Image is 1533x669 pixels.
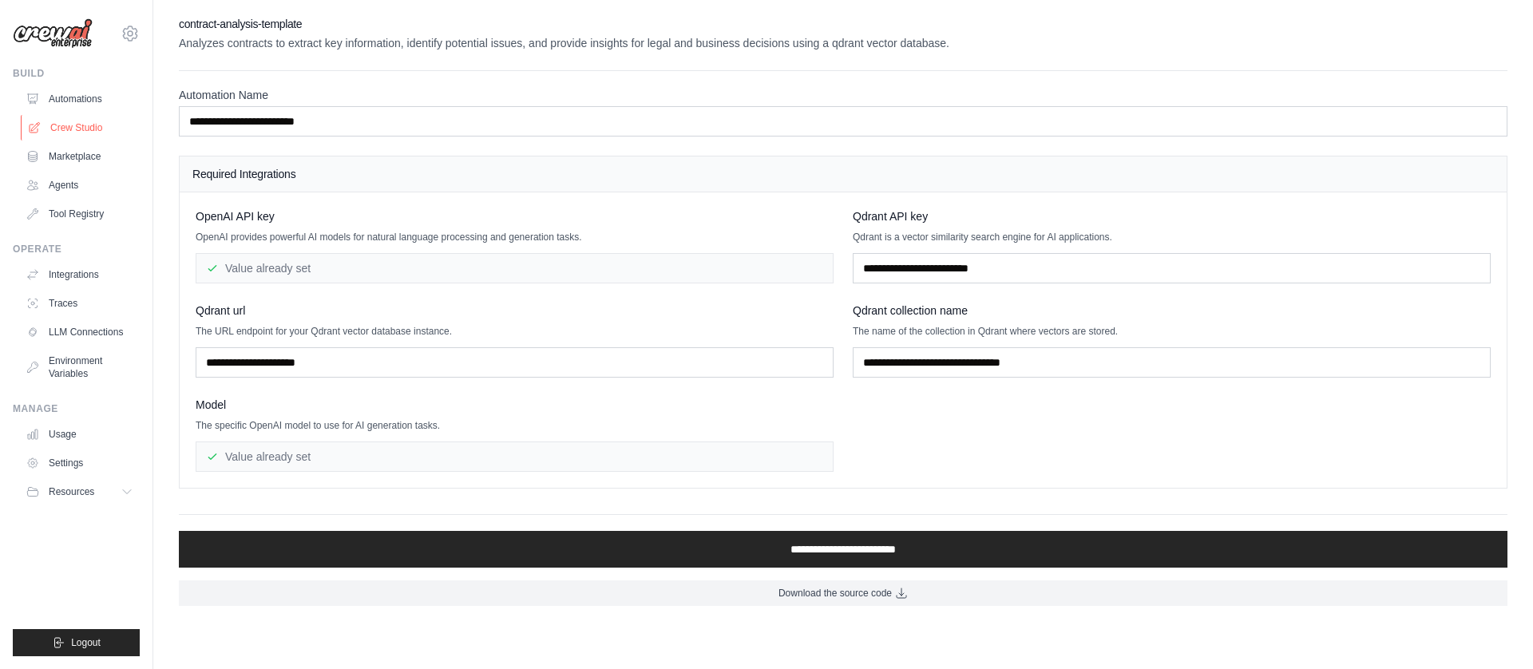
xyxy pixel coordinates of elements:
a: Download the source code [179,580,1507,606]
a: LLM Connections [19,319,140,345]
div: Value already set [196,253,834,283]
a: Marketplace [19,144,140,169]
button: Logout [13,629,140,656]
p: OpenAI provides powerful AI models for natural language processing and generation tasks. [196,231,834,243]
a: Usage [19,422,140,447]
span: OpenAI API key [196,208,275,224]
div: Build [13,67,140,80]
h2: contract-analysis-template [179,16,1507,32]
a: Automations [19,86,140,112]
div: Operate [13,243,140,255]
span: Logout [71,636,101,649]
span: Qdrant collection name [853,303,968,319]
a: Integrations [19,262,140,287]
div: Value already set [196,441,834,472]
a: Tool Registry [19,201,140,227]
a: Traces [19,291,140,316]
span: Resources [49,485,94,498]
img: Logo [13,18,93,49]
a: Settings [19,450,140,476]
span: Download the source code [778,587,892,600]
p: Analyzes contracts to extract key information, identify potential issues, and provide insights fo... [179,35,1507,51]
span: Qdrant url [196,303,245,319]
div: Manage [13,402,140,415]
button: Resources [19,479,140,505]
h4: Required Integrations [192,166,1494,182]
p: The name of the collection in Qdrant where vectors are stored. [853,325,1491,338]
span: Qdrant API key [853,208,928,224]
a: Agents [19,172,140,198]
p: The URL endpoint for your Qdrant vector database instance. [196,325,834,338]
a: Crew Studio [21,115,141,141]
p: The specific OpenAI model to use for AI generation tasks. [196,419,834,432]
a: Environment Variables [19,348,140,386]
p: Qdrant is a vector similarity search engine for AI applications. [853,231,1491,243]
label: Automation Name [179,87,1507,103]
span: Model [196,397,226,413]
